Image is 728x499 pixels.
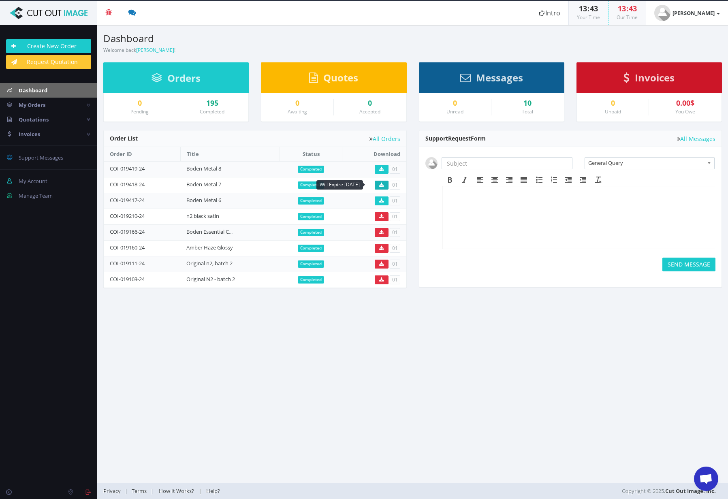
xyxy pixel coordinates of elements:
[654,5,670,21] img: user_default.jpg
[443,175,457,185] div: Bold
[186,212,219,220] a: n2 black satin
[587,4,590,13] span: :
[110,260,145,267] a: COI-019111-24
[110,196,145,204] a: COI-019417-24
[298,181,324,189] span: Completed
[442,157,572,169] input: Subject
[476,71,523,84] span: Messages
[446,108,463,115] small: Unread
[298,213,324,220] span: Completed
[298,245,324,252] span: Completed
[19,116,49,123] span: Quotations
[110,99,170,107] a: 0
[19,130,40,138] span: Invoices
[618,4,626,13] span: 13
[202,487,224,495] a: Help?
[561,175,576,185] div: Decrease indent
[677,136,715,142] a: All Messages
[588,158,704,168] span: General Query
[280,147,342,161] th: Status
[590,4,598,13] span: 43
[309,76,358,83] a: Quotes
[110,181,145,188] a: COI-019418-24
[110,228,145,235] a: COI-019166-24
[340,99,400,107] a: 0
[152,76,201,83] a: Orders
[425,134,486,142] span: Support Form
[623,76,675,83] a: Invoices
[186,165,221,172] a: Boden Metal 8
[457,175,472,185] div: Italic
[547,175,561,185] div: Numbered list
[19,87,47,94] span: Dashboard
[522,108,533,115] small: Total
[583,99,643,107] a: 0
[425,99,485,107] a: 0
[672,9,715,17] strong: [PERSON_NAME]
[110,275,145,283] a: COI-019103-24
[19,177,47,185] span: My Account
[502,175,517,185] div: Align right
[186,275,235,283] a: Original N2 - batch 2
[531,1,568,25] a: Intro
[359,108,380,115] small: Accepted
[605,108,621,115] small: Unpaid
[186,196,221,204] a: Boden Metal 6
[104,147,180,161] th: Order ID
[110,212,145,220] a: COI-019210-24
[323,71,358,84] span: Quotes
[629,4,637,13] span: 43
[186,228,258,235] a: Boden Essential Coral P, T Teal
[646,1,728,25] a: [PERSON_NAME]
[298,166,324,173] span: Completed
[6,55,91,69] a: Request Quotation
[136,47,174,53] a: [PERSON_NAME]
[110,165,145,172] a: COI-019419-24
[19,192,53,199] span: Manage Team
[298,260,324,268] span: Completed
[159,487,194,495] span: How It Works?
[267,99,327,107] a: 0
[662,258,715,271] button: SEND MESSAGE
[186,260,233,267] a: Original n2, batch 2
[448,134,471,142] span: Request
[460,76,523,83] a: Messages
[675,108,695,115] small: You Owe
[298,276,324,284] span: Completed
[369,136,400,142] a: All Orders
[6,7,91,19] img: Cut Out Image
[655,99,715,107] div: 0.00$
[487,175,502,185] div: Align center
[186,181,221,188] a: Boden Metal 7
[154,487,199,495] a: How It Works?
[425,157,438,169] img: user_default.jpg
[532,175,547,185] div: Bullet list
[128,487,151,495] a: Terms
[186,244,233,251] a: Amber Haze Glossy
[19,154,63,161] span: Support Messages
[103,33,407,44] h3: Dashboard
[577,14,600,21] small: Your Time
[473,175,487,185] div: Align left
[103,483,516,499] div: | | |
[442,186,715,249] iframe: Rich Text Area. Press ALT-F9 for menu. Press ALT-F10 for toolbar. Press ALT-0 for help
[6,39,91,53] a: Create New Order
[591,175,606,185] div: Clear formatting
[626,4,629,13] span: :
[298,197,324,205] span: Completed
[182,99,243,107] a: 195
[342,147,406,161] th: Download
[200,108,224,115] small: Completed
[617,14,638,21] small: Our Time
[517,175,531,185] div: Justify
[579,4,587,13] span: 13
[298,229,324,236] span: Completed
[180,147,280,161] th: Title
[316,180,363,190] div: Will Expire [DATE]
[576,175,590,185] div: Increase indent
